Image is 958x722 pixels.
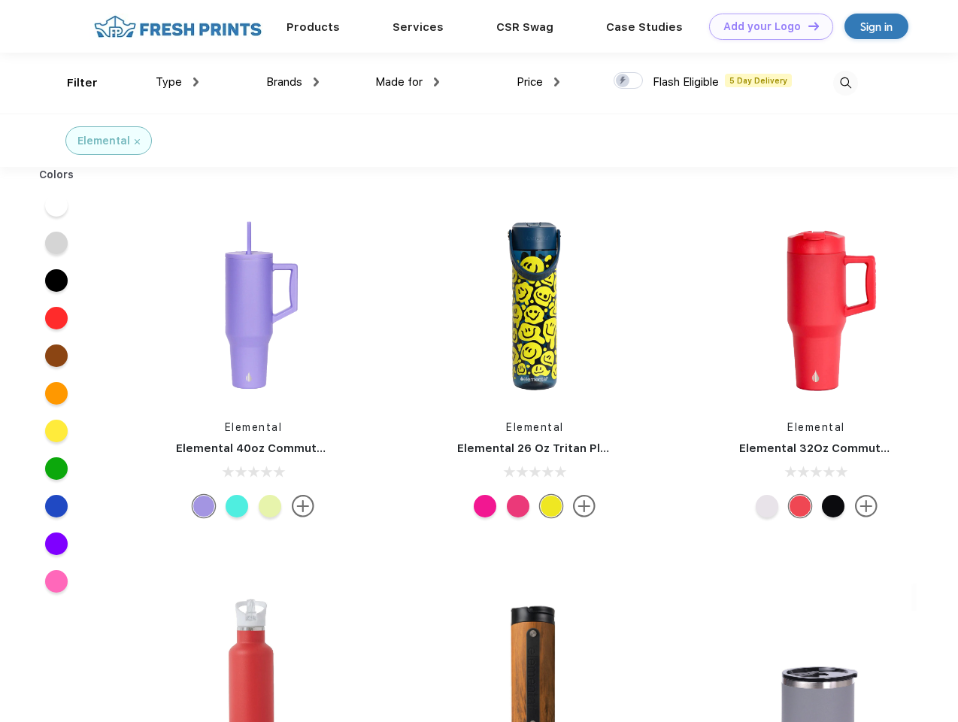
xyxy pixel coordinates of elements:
img: more.svg [292,495,314,517]
div: Hot pink [474,495,496,517]
img: func=resize&h=266 [153,205,353,405]
div: Berries Blast [507,495,529,517]
a: Elemental [506,421,564,433]
div: Filter [67,74,98,92]
div: Colors [28,167,86,183]
img: dropdown.png [434,77,439,86]
img: dropdown.png [554,77,559,86]
img: more.svg [573,495,596,517]
span: Flash Eligible [653,75,719,89]
div: Smiley Melt [540,495,562,517]
a: Elemental 26 Oz Tritan Plastic Water Bottle [457,441,706,455]
a: Sign in [844,14,908,39]
a: Products [286,20,340,34]
div: Matte White [756,495,778,517]
img: DT [808,22,819,30]
img: dropdown.png [193,77,199,86]
img: func=resize&h=266 [435,205,635,405]
div: Add your Logo [723,20,801,33]
span: Price [517,75,543,89]
img: dropdown.png [314,77,319,86]
img: more.svg [855,495,878,517]
div: Sign in [860,18,893,35]
a: Elemental 40oz Commuter Tumbler [176,441,380,455]
span: Brands [266,75,302,89]
span: Type [156,75,182,89]
div: Lavender [193,495,215,517]
div: Red [789,495,811,517]
div: Black Speckle [822,495,844,517]
span: 5 Day Delivery [725,74,792,87]
img: desktop_search.svg [833,71,858,96]
div: Elemental [77,133,130,149]
span: Made for [375,75,423,89]
img: fo%20logo%202.webp [89,14,266,40]
a: Elemental [225,421,283,433]
a: CSR Swag [496,20,553,34]
a: Elemental [787,421,845,433]
img: func=resize&h=266 [717,205,917,405]
a: Elemental 32Oz Commuter Tumbler [739,441,944,455]
div: Sage mist [259,495,281,517]
a: Services [393,20,444,34]
div: Vintage flower [226,495,248,517]
img: filter_cancel.svg [135,139,140,144]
